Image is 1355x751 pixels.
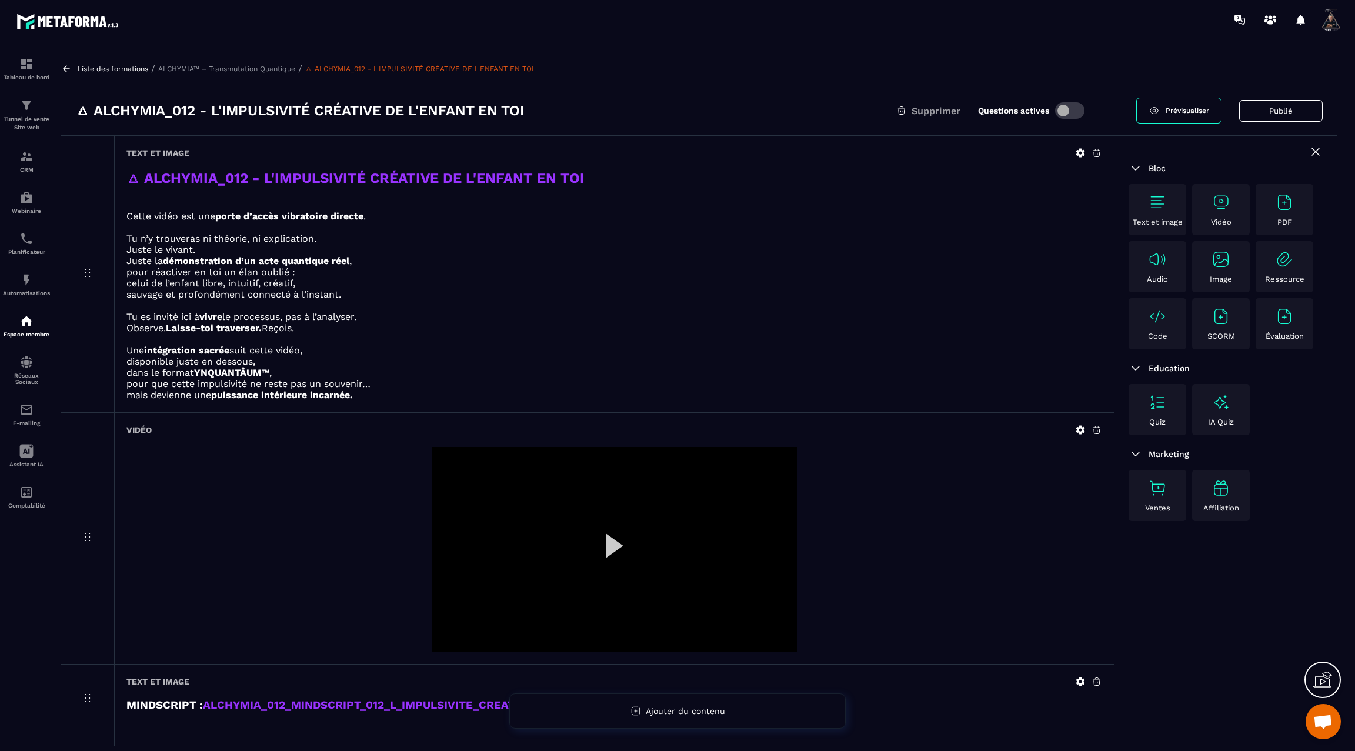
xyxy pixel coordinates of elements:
p: pour réactiver en toi un élan oublié : [126,266,1102,278]
p: mais devienne une [126,389,1102,400]
strong: MINDSCRIPT : [126,699,203,712]
a: Assistant IA [3,435,50,476]
p: Planificateur [3,249,50,255]
img: scheduler [19,232,34,246]
img: text-image no-wrap [1148,479,1167,498]
button: Publié [1239,100,1323,122]
p: Webinaire [3,208,50,214]
img: formation [19,98,34,112]
p: Espace membre [3,331,50,338]
p: Code [1148,332,1167,341]
img: arrow-down [1129,161,1143,175]
img: text-image no-wrap [1148,393,1167,412]
strong: YNQUANTÂUM™ [194,367,269,378]
a: formationformationCRM [3,141,50,182]
img: text-image [1212,479,1230,498]
p: Automatisations [3,290,50,296]
strong: intégration sacrée [144,345,229,356]
img: text-image no-wrap [1148,250,1167,269]
span: / [151,63,155,74]
p: CRM [3,166,50,173]
div: Ouvrir le chat [1306,704,1341,739]
p: Audio [1147,275,1168,283]
a: accountantaccountantComptabilité [3,476,50,518]
p: PDF [1277,218,1292,226]
a: automationsautomationsEspace membre [3,305,50,346]
img: logo [16,11,122,32]
p: Réseaux Sociaux [3,372,50,385]
a: social-networksocial-networkRéseaux Sociaux [3,346,50,394]
a: emailemailE-mailing [3,394,50,435]
strong: Laisse-toi traverser. [166,322,262,333]
h6: Text et image [126,677,189,686]
a: Liste des formations [78,65,148,73]
strong: vivre [199,311,222,322]
a: 🜂 ALCHYMIA_012 - L'IMPULSIVITÉ CRÉATIVE DE L'ENFANT EN TOI [305,65,534,73]
img: text-image no-wrap [1275,250,1294,269]
p: SCORM [1207,332,1235,341]
img: formation [19,149,34,163]
span: Supprimer [912,105,960,116]
p: Vidéo [1211,218,1231,226]
img: text-image no-wrap [1212,193,1230,212]
p: Tu es invité ici à le processus, pas à l’analyser. [126,311,1102,322]
a: automationsautomationsAutomatisations [3,264,50,305]
p: Tunnel de vente Site web [3,115,50,132]
img: formation [19,57,34,71]
img: arrow-down [1129,361,1143,375]
p: Ressource [1265,275,1304,283]
a: Prévisualiser [1136,98,1221,124]
p: Ventes [1145,503,1170,512]
a: automationsautomationsWebinaire [3,182,50,223]
a: schedulerschedulerPlanificateur [3,223,50,264]
p: Cette vidéo est une . [126,211,1102,222]
img: automations [19,314,34,328]
p: Text et image [1133,218,1183,226]
p: disponible juste en dessous, [126,356,1102,367]
img: text-image no-wrap [1275,193,1294,212]
h3: 🜂 ALCHYMIA_012 - L'IMPULSIVITÉ CRÉATIVE DE L'ENFANT EN TOI [76,101,524,120]
h6: Text et image [126,148,189,158]
img: text-image no-wrap [1148,307,1167,326]
img: automations [19,191,34,205]
a: formationformationTableau de bord [3,48,50,89]
img: arrow-down [1129,447,1143,461]
p: IA Quiz [1208,418,1234,426]
strong: 🜂 ALCHYMIA_012 - L'IMPULSIVITÉ CRÉATIVE DE L'ENFANT EN TOI [126,170,585,186]
img: email [19,403,34,417]
img: social-network [19,355,34,369]
h6: Vidéo [126,425,152,435]
span: Ajouter du contenu [646,706,725,716]
p: Une suit cette vidéo, [126,345,1102,356]
p: Affiliation [1203,503,1239,512]
p: Tu n’y trouveras ni théorie, ni explication. [126,233,1102,244]
p: Juste le vivant. [126,244,1102,255]
p: Observe. Reçois. [126,322,1102,333]
span: / [298,63,302,74]
a: ALCHYMIA_012_MINDSCRIPT_012_L_IMPULSIVITE_CREATRICE_DE_L_ENFANT_EN_TOI [203,699,666,712]
strong: puissance intérieure incarnée. [211,389,353,400]
a: formationformationTunnel de vente Site web [3,89,50,141]
a: ALCHYMIA™ – Transmutation Quantique [158,65,295,73]
img: text-image [1212,393,1230,412]
img: accountant [19,485,34,499]
img: text-image no-wrap [1275,307,1294,326]
strong: porte d’accès vibratoire directe [215,211,363,222]
p: Juste la , [126,255,1102,266]
p: dans le format , [126,367,1102,378]
p: Assistant IA [3,461,50,468]
p: Tableau de bord [3,74,50,81]
p: sauvage et profondément connecté à l’instant. [126,289,1102,300]
img: automations [19,273,34,287]
span: Marketing [1149,449,1189,459]
label: Questions actives [978,106,1049,115]
strong: démonstration d’un acte quantique réel [163,255,349,266]
span: Bloc [1149,163,1166,173]
p: Quiz [1149,418,1166,426]
span: Education [1149,363,1190,373]
p: Évaluation [1266,332,1304,341]
img: text-image no-wrap [1212,307,1230,326]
